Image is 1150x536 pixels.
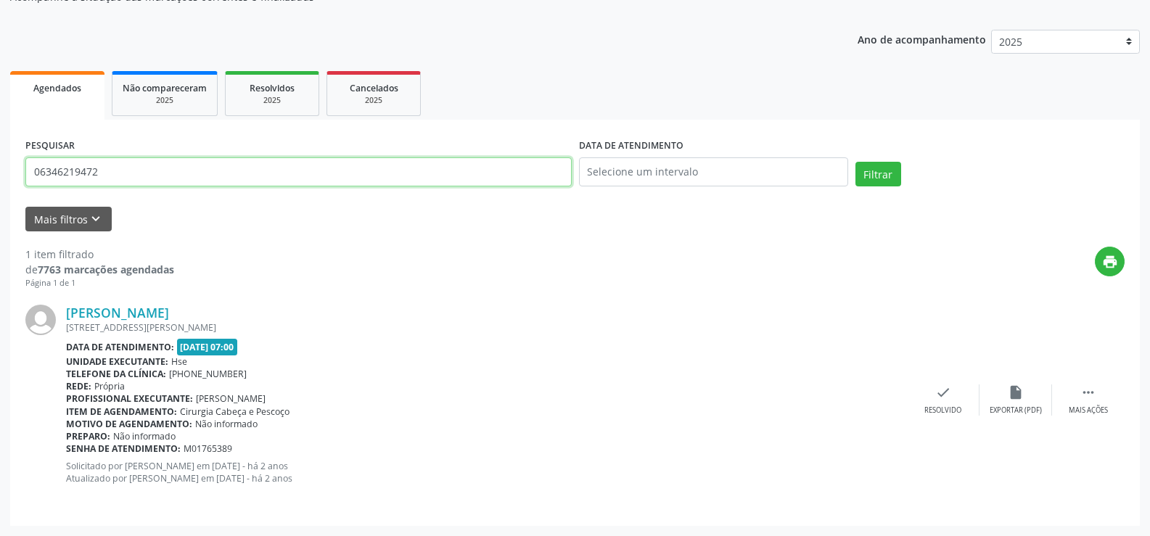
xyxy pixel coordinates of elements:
b: Telefone da clínica: [66,368,166,380]
b: Item de agendamento: [66,405,177,418]
i: insert_drive_file [1008,384,1024,400]
span: Própria [94,380,125,392]
span: Agendados [33,82,81,94]
strong: 7763 marcações agendadas [38,263,174,276]
span: Não informado [195,418,258,430]
img: img [25,305,56,335]
div: 1 item filtrado [25,247,174,262]
div: 2025 [337,95,410,106]
a: [PERSON_NAME] [66,305,169,321]
i: print [1102,254,1118,270]
span: M01765389 [184,442,232,455]
span: Hse [171,355,187,368]
b: Unidade executante: [66,355,168,368]
b: Data de atendimento: [66,341,174,353]
span: [PHONE_NUMBER] [169,368,247,380]
b: Motivo de agendamento: [66,418,192,430]
div: Resolvido [924,405,961,416]
span: Cancelados [350,82,398,94]
p: Ano de acompanhamento [858,30,986,48]
button: print [1095,247,1125,276]
span: Não compareceram [123,82,207,94]
b: Senha de atendimento: [66,442,181,455]
label: PESQUISAR [25,135,75,157]
div: 2025 [123,95,207,106]
p: Solicitado por [PERSON_NAME] em [DATE] - há 2 anos Atualizado por [PERSON_NAME] em [DATE] - há 2 ... [66,460,907,485]
label: DATA DE ATENDIMENTO [579,135,683,157]
div: 2025 [236,95,308,106]
span: Não informado [113,430,176,442]
button: Mais filtroskeyboard_arrow_down [25,207,112,232]
b: Rede: [66,380,91,392]
div: Exportar (PDF) [990,405,1042,416]
i: keyboard_arrow_down [88,211,104,227]
i:  [1080,384,1096,400]
div: de [25,262,174,277]
b: Profissional executante: [66,392,193,405]
input: Selecione um intervalo [579,157,848,186]
b: Preparo: [66,430,110,442]
div: Página 1 de 1 [25,277,174,289]
span: [PERSON_NAME] [196,392,266,405]
span: Resolvidos [250,82,295,94]
div: [STREET_ADDRESS][PERSON_NAME] [66,321,907,334]
i: check [935,384,951,400]
div: Mais ações [1069,405,1108,416]
button: Filtrar [855,162,901,186]
input: Nome, código do beneficiário ou CPF [25,157,572,186]
span: Cirurgia Cabeça e Pescoço [180,405,289,418]
span: [DATE] 07:00 [177,339,238,355]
